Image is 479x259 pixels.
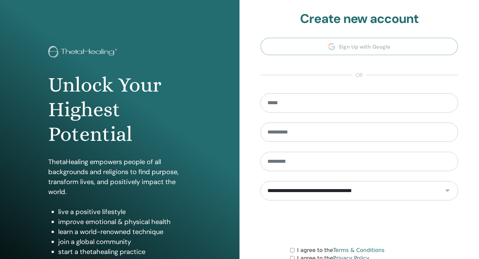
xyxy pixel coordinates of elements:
[333,247,384,253] a: Terms & Conditions
[48,157,191,197] p: ThetaHealing empowers people of all backgrounds and religions to find purpose, transform lives, a...
[58,237,191,247] li: join a global community
[309,210,410,236] iframe: reCAPTCHA
[297,246,385,254] label: I agree to the
[58,217,191,227] li: improve emotional & physical health
[260,11,458,27] h2: Create new account
[58,247,191,257] li: start a thetahealing practice
[58,227,191,237] li: learn a world-renowned technique
[48,73,191,147] h1: Unlock Your Highest Potential
[58,207,191,217] li: live a positive lifestyle
[352,71,366,79] span: or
